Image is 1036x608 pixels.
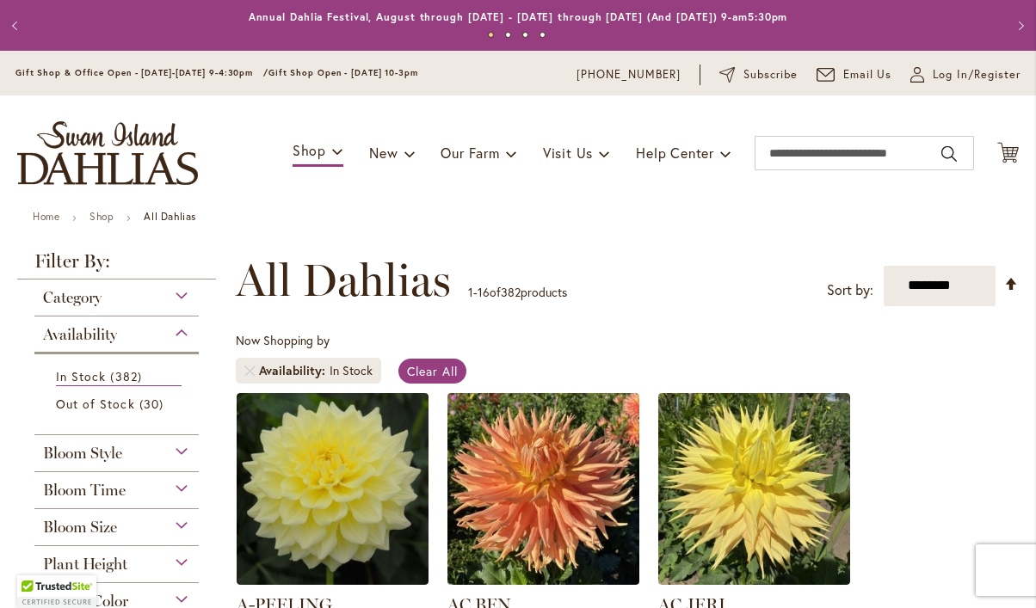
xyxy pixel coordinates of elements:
span: In Stock [56,368,106,384]
span: Bloom Time [43,481,126,500]
span: New [369,144,398,162]
a: AC BEN [447,572,639,588]
button: 1 of 4 [488,32,494,38]
img: A-Peeling [237,393,429,585]
button: 4 of 4 [540,32,546,38]
span: Email Us [843,66,892,83]
span: Gift Shop & Office Open - [DATE]-[DATE] 9-4:30pm / [15,67,268,78]
span: Help Center [636,144,714,162]
button: Next [1002,9,1036,43]
span: All Dahlias [236,255,451,306]
span: Availability [259,362,330,379]
a: Home [33,210,59,223]
span: 382 [110,367,145,385]
span: 30 [139,395,168,413]
a: Shop [89,210,114,223]
a: Email Us [817,66,892,83]
span: Plant Height [43,555,127,574]
span: Bloom Size [43,518,117,537]
span: Gift Shop Open - [DATE] 10-3pm [268,67,418,78]
a: A-Peeling [237,572,429,588]
span: Subscribe [743,66,798,83]
img: AC BEN [447,393,639,585]
iframe: Launch Accessibility Center [13,547,61,595]
span: Out of Stock [56,396,135,412]
a: Log In/Register [910,66,1021,83]
a: In Stock 382 [56,367,182,386]
strong: Filter By: [17,252,216,279]
span: Availability [43,325,117,344]
button: 3 of 4 [522,32,528,38]
span: Clear All [407,363,458,379]
a: Subscribe [719,66,798,83]
span: Shop [293,141,326,159]
span: Visit Us [543,144,593,162]
a: store logo [17,121,198,185]
a: Remove Availability In Stock [244,365,255,376]
a: Out of Stock 30 [56,395,182,413]
a: [PHONE_NUMBER] [577,66,681,83]
img: AC Jeri [658,393,850,585]
span: Bloom Style [43,444,122,463]
span: Our Farm [441,144,499,162]
div: In Stock [330,362,373,379]
span: 1 [468,284,473,300]
p: - of products [468,279,567,306]
button: 2 of 4 [505,32,511,38]
a: AC Jeri [658,572,850,588]
a: Annual Dahlia Festival, August through [DATE] - [DATE] through [DATE] (And [DATE]) 9-am5:30pm [249,10,788,23]
label: Sort by: [827,274,873,306]
a: Clear All [398,359,466,384]
span: 16 [478,284,490,300]
span: Category [43,288,102,307]
span: Now Shopping by [236,332,330,348]
strong: All Dahlias [144,210,196,223]
span: Log In/Register [933,66,1021,83]
span: 382 [501,284,521,300]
